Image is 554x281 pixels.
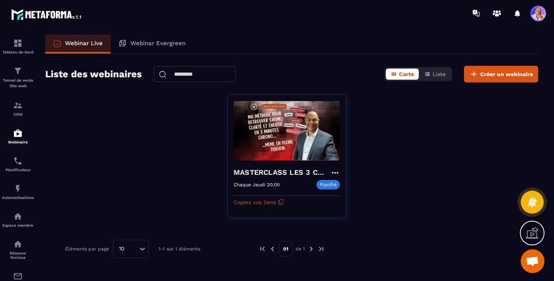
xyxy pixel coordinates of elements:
[234,182,280,187] p: Chaque Jeudi 20:00
[2,223,34,227] p: Espace membre
[2,178,34,206] a: automationsautomationsAutomatisations
[269,245,276,252] img: prev
[318,245,325,252] img: next
[234,196,284,208] button: Copiez vos liens
[2,195,34,200] p: Automatisations
[45,66,142,82] h2: Liste des webinaires
[13,239,23,249] img: social-network
[279,241,293,256] p: 01
[45,34,111,54] a: Webinar Live
[2,206,34,233] a: automationsautomationsEspace membre
[13,212,23,221] img: automations
[2,150,34,178] a: schedulerschedulerPlanificateur
[13,184,23,193] img: automations
[433,71,446,77] span: Liste
[386,69,419,80] button: Carte
[2,168,34,172] p: Planificateur
[2,78,34,89] p: Tunnel de vente Site web
[2,112,34,117] p: CRM
[420,69,450,80] button: Liste
[464,66,538,82] button: Créer un webinaire
[13,38,23,48] img: formation
[2,140,34,144] p: Webinaire
[13,128,23,138] img: automations
[2,122,34,150] a: automationsautomationsWebinaire
[13,271,23,281] img: email
[13,66,23,76] img: formation
[113,240,149,258] div: Search for option
[259,245,266,252] img: prev
[2,60,34,95] a: formationformationTunnel de vente Site web
[2,50,34,54] p: Tableau de bord
[13,156,23,166] img: scheduler
[234,101,340,161] img: webinar-background
[2,233,34,266] a: social-networksocial-networkRéseaux Sociaux
[2,95,34,122] a: formationformationCRM
[127,245,138,253] input: Search for option
[159,246,200,252] p: 1-1 sur 1 éléments
[399,71,414,77] span: Carte
[13,101,23,110] img: formation
[295,246,305,252] p: de 1
[480,70,533,78] span: Créer un webinaire
[316,180,340,189] p: Planifié
[130,40,186,47] p: Webinar Evergreen
[308,245,315,252] img: next
[521,249,544,273] div: Ouvrir le chat
[11,7,82,21] img: logo
[2,251,34,260] p: Réseaux Sociaux
[65,246,109,252] p: Éléments par page
[2,32,34,60] a: formationformationTableau de bord
[234,167,330,178] h4: MASTERCLASS LES 3 CLES CONCRÊTES POUR SURVIVRE MENTALEMENT
[65,40,103,47] p: Webinar Live
[116,245,127,253] span: 10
